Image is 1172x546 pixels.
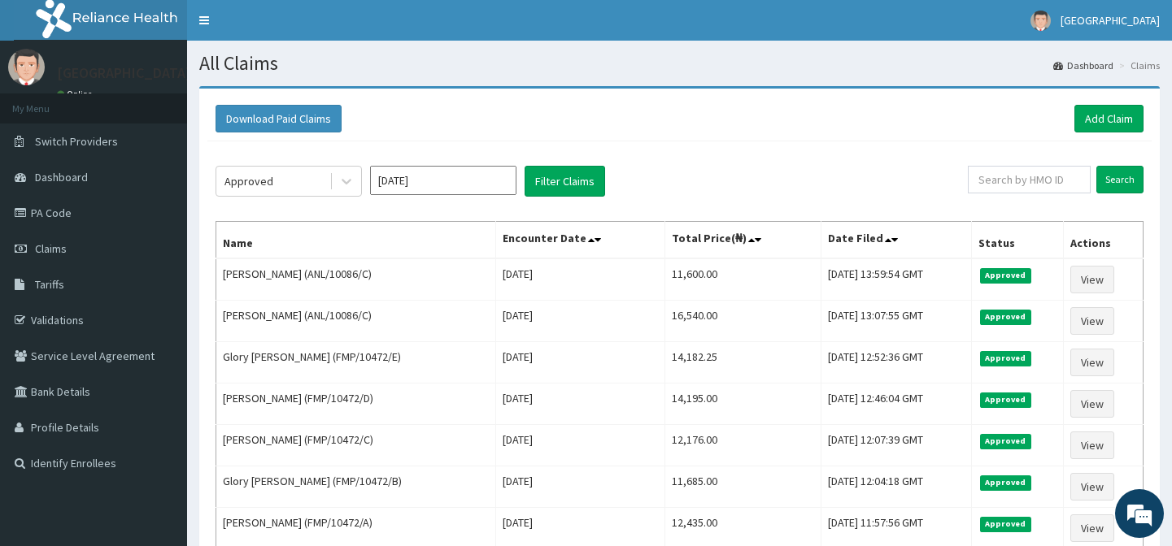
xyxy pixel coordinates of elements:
[821,342,971,383] td: [DATE] 12:52:36 GMT
[972,222,1064,259] th: Status
[1070,349,1114,376] a: View
[980,475,1031,490] span: Approved
[35,134,118,149] span: Switch Providers
[1061,13,1160,28] span: [GEOGRAPHIC_DATA]
[216,383,496,425] td: [PERSON_NAME] (FMP/10472/D)
[35,277,64,292] span: Tariffs
[821,466,971,508] td: [DATE] 12:04:18 GMT
[1053,58,1113,72] a: Dashboard
[1115,58,1160,72] li: Claims
[1070,390,1114,418] a: View
[35,241,67,256] span: Claims
[224,173,273,189] div: Approved
[496,301,664,342] td: [DATE]
[980,434,1031,448] span: Approved
[216,342,496,383] td: Glory [PERSON_NAME] (FMP/10472/E)
[216,222,496,259] th: Name
[216,301,496,342] td: [PERSON_NAME] (ANL/10086/C)
[821,301,971,342] td: [DATE] 13:07:55 GMT
[496,342,664,383] td: [DATE]
[821,222,971,259] th: Date Filed
[664,258,821,301] td: 11,600.00
[496,222,664,259] th: Encounter Date
[664,466,821,508] td: 11,685.00
[496,466,664,508] td: [DATE]
[821,425,971,466] td: [DATE] 12:07:39 GMT
[57,66,191,80] p: [GEOGRAPHIC_DATA]
[664,383,821,425] td: 14,195.00
[664,222,821,259] th: Total Price(₦)
[968,166,1091,193] input: Search by HMO ID
[370,166,516,195] input: Select Month and Year
[980,268,1031,283] span: Approved
[821,258,971,301] td: [DATE] 13:59:54 GMT
[496,383,664,425] td: [DATE]
[664,425,821,466] td: 12,176.00
[980,310,1031,324] span: Approved
[1030,11,1051,31] img: User Image
[980,392,1031,407] span: Approved
[216,466,496,508] td: Glory [PERSON_NAME] (FMP/10472/B)
[1074,105,1144,132] a: Add Claim
[664,301,821,342] td: 16,540.00
[496,258,664,301] td: [DATE]
[199,53,1160,74] h1: All Claims
[216,258,496,301] td: [PERSON_NAME] (ANL/10086/C)
[216,105,342,132] button: Download Paid Claims
[980,517,1031,531] span: Approved
[1070,307,1114,335] a: View
[821,383,971,425] td: [DATE] 12:46:04 GMT
[496,425,664,466] td: [DATE]
[8,49,45,85] img: User Image
[1070,514,1114,542] a: View
[1070,266,1114,293] a: View
[216,425,496,466] td: [PERSON_NAME] (FMP/10472/C)
[525,166,605,197] button: Filter Claims
[1063,222,1143,259] th: Actions
[1096,166,1144,193] input: Search
[57,89,96,100] a: Online
[980,351,1031,366] span: Approved
[35,170,88,184] span: Dashboard
[664,342,821,383] td: 14,182.25
[1070,473,1114,500] a: View
[1070,431,1114,459] a: View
